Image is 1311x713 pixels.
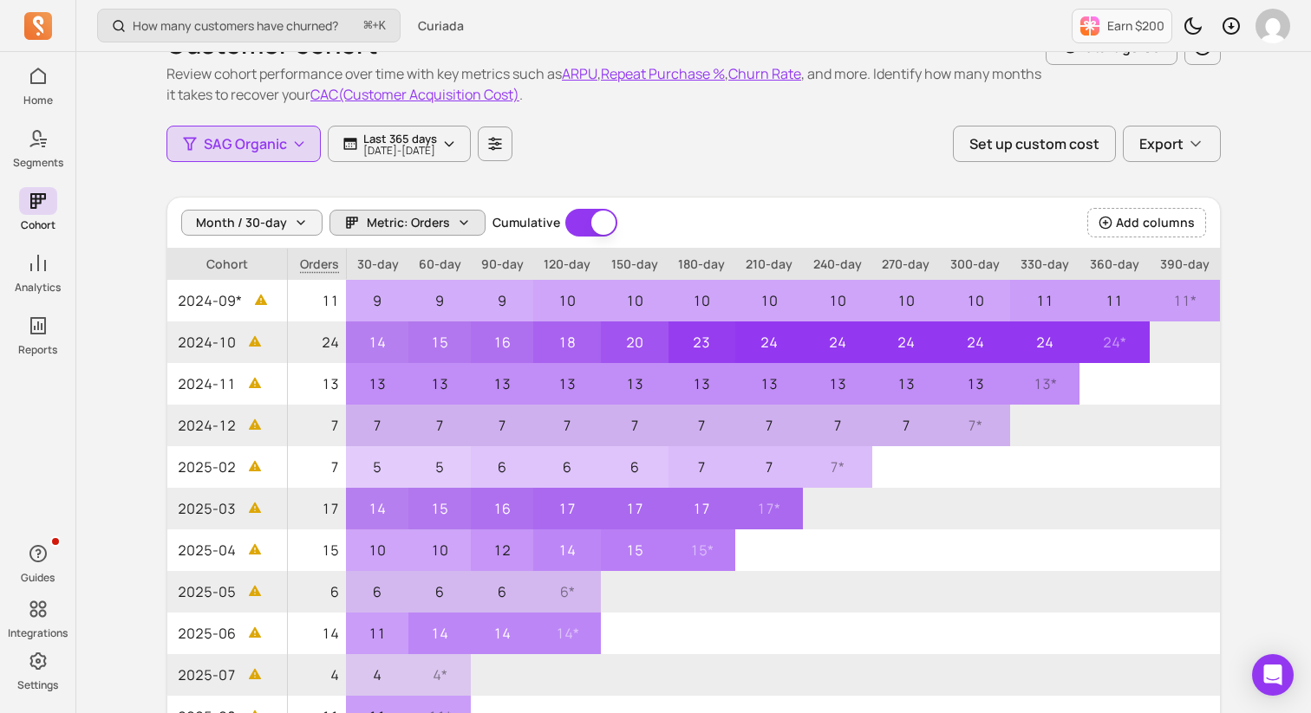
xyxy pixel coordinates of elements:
p: 17 [601,488,669,529]
p: 18 [533,321,601,363]
span: Export [1139,133,1184,154]
p: 5 [408,446,471,488]
span: 2024-11 [167,363,246,405]
p: 10 [940,280,1010,321]
p: 17 [533,488,601,529]
p: 10 [803,280,872,321]
p: 14 [346,488,408,529]
p: 12 [471,529,533,571]
p: 30-day [346,249,408,280]
button: Add columns [1087,208,1206,237]
p: 17 [288,488,347,529]
span: 2024-10 [167,321,246,363]
p: Last 365 days [363,132,437,146]
span: + [364,16,386,35]
p: 13 [872,363,941,405]
p: 9 [471,280,533,321]
p: Earn $200 [1107,17,1164,35]
p: 14 [471,613,533,654]
p: 120-day [533,249,601,280]
p: 7 [346,405,408,446]
p: 7 [408,405,471,446]
p: 270-day [872,249,941,280]
button: Month / 30-day [181,210,323,236]
p: 16 [471,488,533,529]
p: Home [23,94,53,107]
p: 24 [288,321,347,363]
p: 5 [346,446,408,488]
span: 2024-12 [167,405,246,446]
p: Analytics [15,281,61,295]
button: Repeat Purchase % [601,63,725,84]
p: Settings [17,678,58,692]
span: 2025-07 [167,654,246,696]
p: Segments [13,156,63,170]
p: 15 [408,321,471,363]
p: Cohort [167,249,287,280]
kbd: K [379,19,386,33]
p: 13 [803,363,872,405]
p: 11 [288,280,347,321]
button: Curiada [408,10,474,42]
span: 2025-04 [167,529,246,571]
p: 6 [471,571,533,613]
p: 360-day [1079,249,1150,280]
p: 330-day [1010,249,1079,280]
p: 15 [408,488,471,529]
p: 13 [940,363,1010,405]
p: 15 [288,529,347,571]
p: 10 [872,280,941,321]
button: SAG Organic [166,126,321,162]
p: 13 [669,363,736,405]
p: 6 [288,571,347,613]
p: 10 [601,280,669,321]
span: 2025-03 [167,488,246,529]
button: Toggle dark mode [1176,9,1210,43]
p: 13 [601,363,669,405]
button: ARPU [562,63,597,84]
button: Earn $200 [1072,9,1172,43]
button: Metric: Orders [329,210,486,236]
p: 16 [471,321,533,363]
div: Open Intercom Messenger [1252,654,1294,696]
p: 10 [735,280,803,321]
p: Cohort [21,218,55,232]
p: 13 [346,363,408,405]
p: 20 [601,321,669,363]
p: 7 [803,405,872,446]
p: 7 [288,405,347,446]
p: Integrations [8,626,68,640]
p: 6 [471,446,533,488]
p: 13 [471,363,533,405]
p: 60-day [408,249,471,280]
p: 240-day [803,249,872,280]
p: 6 [346,571,408,613]
label: Cumulative [492,214,560,231]
button: Set up custom cost [953,126,1116,162]
p: 180-day [669,249,736,280]
p: 13 [735,363,803,405]
p: 14 [346,321,408,363]
p: 14 [288,613,347,654]
p: 7 [471,405,533,446]
button: Export [1123,126,1221,162]
p: Reports [18,343,57,357]
p: 11 [1079,280,1150,321]
p: 6 [533,446,601,488]
p: 7 [735,446,803,488]
p: 10 [533,280,601,321]
p: 15 [601,529,669,571]
p: 9 [408,280,471,321]
p: 7 [669,446,736,488]
p: 9 [346,280,408,321]
p: 7 [872,405,941,446]
p: How many customers have churned? [133,17,338,35]
p: 24 [735,321,803,363]
span: Curiada [418,17,464,35]
button: Churn Rate [728,63,801,84]
p: 24 [803,321,872,363]
p: 300-day [940,249,1010,280]
p: [DATE] - [DATE] [363,146,437,156]
kbd: ⌘ [363,16,373,37]
p: 14 [533,529,601,571]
